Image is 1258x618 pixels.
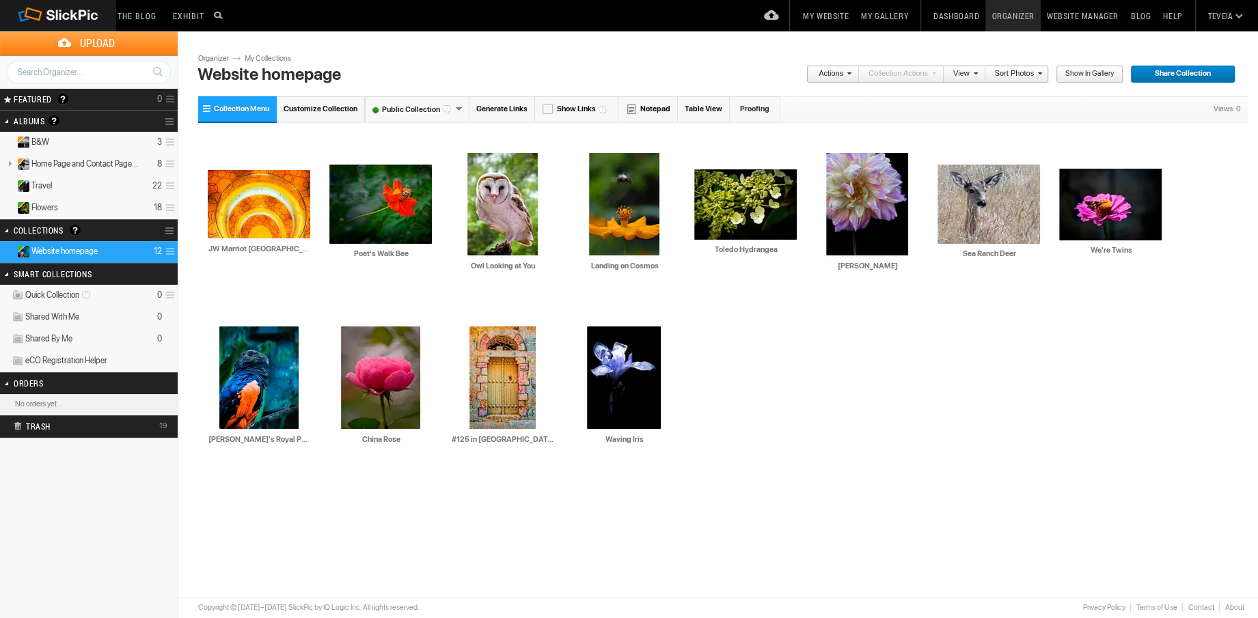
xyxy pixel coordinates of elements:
a: Contact [1182,603,1219,612]
input: Owl Looking at You [451,259,555,272]
input: JW Marriot Dubai [208,242,312,255]
input: China Rose [329,433,433,445]
input: We're Twins [1059,244,1163,256]
img: ico_album_coll.png [12,311,24,323]
input: Waving Iris [573,433,676,445]
a: Actions [806,66,851,83]
span: Flowers [31,202,58,213]
a: Table View [678,96,730,122]
img: Sea_Ranch_Deer.webp [938,165,1040,244]
span: Collection Menu [214,104,269,113]
h2: Trash [14,416,141,436]
span: Shared With Me [25,311,79,322]
span: Customize Collection [284,104,357,113]
img: China_Rose.webp [341,326,420,429]
a: Sort Photos [985,66,1042,83]
input: Shy Dahlia [816,259,920,272]
a: Proofing [730,96,780,122]
a: Expand [1,180,14,191]
input: Search photos on SlickPic... [212,7,228,23]
ins: Unlisted Album [12,137,30,148]
span: Website homepage [31,246,98,257]
div: Copyright © [DATE]–[DATE] SlickPic by IQ Logic Inc. All rights reserved. [198,602,420,613]
h2: Orders [14,373,128,393]
a: Collapse [1,246,14,256]
a: Show Links [535,96,618,122]
img: ico_album_quick.png [12,290,24,301]
input: Sea Ranch Deer [938,248,1041,260]
div: Views: 0 [1207,97,1248,122]
h2: Albums [14,111,128,132]
ins: Public Album [12,202,30,214]
font: Public Collection [366,105,455,114]
img: ico_album_coll.png [12,333,24,345]
a: Terms of Use [1130,603,1182,612]
span: Travel [31,180,52,191]
span: Home Page and Contact Page Photos [31,158,138,169]
input: Pesquet's Royal Parrot [208,433,312,445]
img: ico_album_coll.png [12,355,24,367]
a: Expand [1,202,14,212]
a: My Collections [241,53,305,64]
ins: Public Collection [12,246,30,257]
ins: Unlisted Album [12,158,30,170]
span: Upload [16,31,178,55]
a: Generate Links [469,96,535,122]
a: Collection Actions [859,66,936,83]
ins: Public Album [12,180,30,192]
img: _125_in_Jerusalem.webp [469,326,536,429]
h2: Collections [14,220,128,240]
img: JW_Marriot_Dubai.webp [208,170,310,238]
input: Poet's Walk Bee [329,248,433,260]
span: Quick Collection [25,290,94,300]
span: eCO Registration Helper [25,355,107,366]
img: Panicle_Hydrangea.psd_%281_of_1%29.webp [694,169,797,240]
h2: Smart Collections [14,264,128,284]
img: Poet_s_Walk_Bee_%281_of_1%29-3.webp [329,165,432,244]
input: Toledo Hydrangea [694,243,798,255]
img: We_re_Twins.webp [1059,169,1162,240]
img: Owl_Looking_at_You.webp [467,153,538,255]
img: Waving_Iris.webp [587,326,661,429]
a: Search [145,60,170,83]
img: Pesquet_s_Royal_Parrot.webp [219,326,299,429]
img: Landing_on_Cosmos.webp [589,153,659,255]
a: Collection Options [165,221,178,240]
a: Show in Gallery [1056,66,1123,83]
img: Shy_Dahlia.webp [826,153,908,255]
a: Notepad [618,96,678,122]
input: Landing on Cosmos [573,259,676,272]
span: FEATURED [10,94,52,104]
b: No orders yet... [15,399,63,408]
span: Show in Gallery [1056,66,1114,83]
a: View [944,66,978,83]
span: Shared By Me [25,333,72,344]
span: B&W [31,137,49,148]
a: Privacy Policy [1077,603,1130,612]
a: Expand [1,137,14,147]
input: Search Organizer... [7,61,171,84]
a: About [1219,603,1244,612]
input: #125 in Jerusalem [451,433,555,445]
span: Share Collection [1130,66,1226,83]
